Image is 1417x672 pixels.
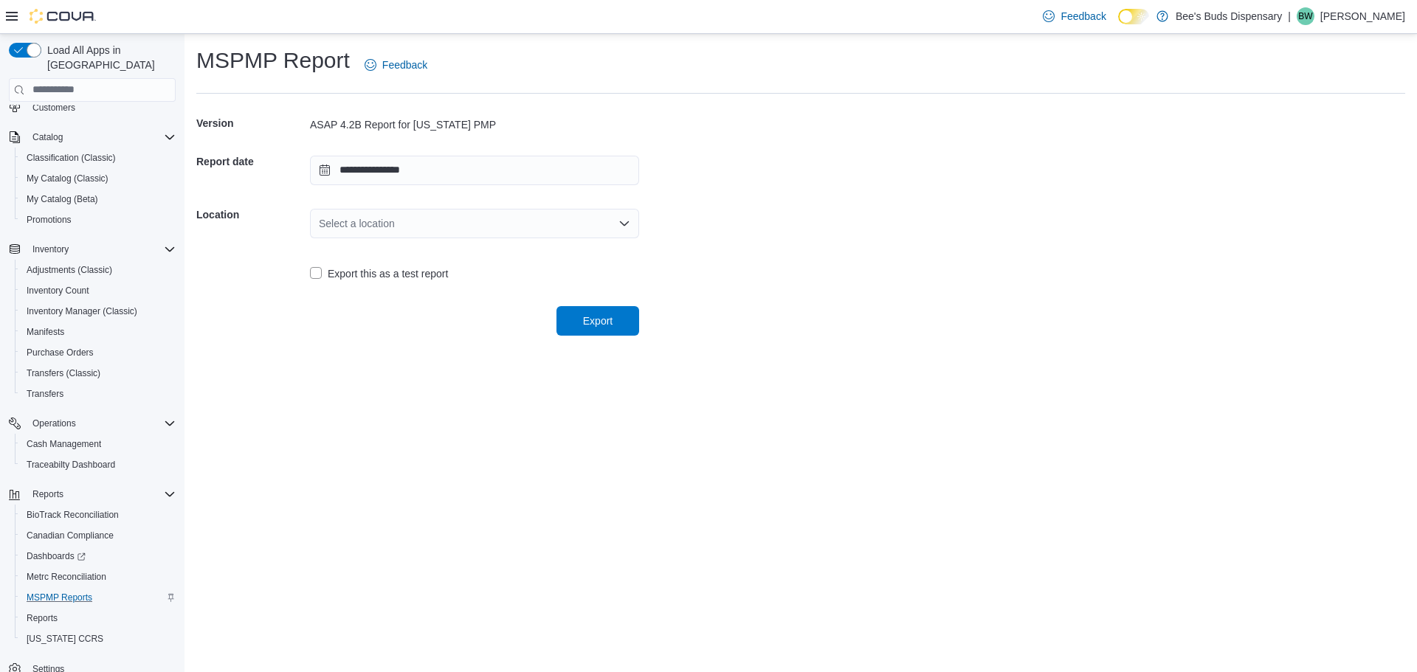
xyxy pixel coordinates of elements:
a: [US_STATE] CCRS [21,630,109,648]
span: Inventory [27,240,176,258]
a: Transfers (Classic) [21,364,106,382]
h5: Location [196,200,307,229]
a: Manifests [21,323,70,341]
span: Purchase Orders [21,344,176,361]
span: Dashboards [21,547,176,565]
span: Feedback [382,58,427,72]
span: Transfers (Classic) [21,364,176,382]
a: Adjustments (Classic) [21,261,118,279]
span: Transfers [27,388,63,400]
span: My Catalog (Beta) [21,190,176,208]
span: Load All Apps in [GEOGRAPHIC_DATA] [41,43,176,72]
a: Cash Management [21,435,107,453]
span: Customers [27,98,176,117]
a: Inventory Count [21,282,95,299]
span: Feedback [1061,9,1106,24]
h1: MSPMP Report [196,46,350,75]
span: Reports [21,609,176,627]
button: Reports [27,485,69,503]
a: Feedback [1037,1,1111,31]
button: Adjustments (Classic) [15,260,182,280]
span: BioTrack Reconciliation [27,509,119,521]
input: Press the down key to open a popover containing a calendar. [310,156,639,185]
span: Customers [32,102,75,114]
button: BioTrack Reconciliation [15,505,182,525]
span: Adjustments (Classic) [27,264,112,276]
a: Promotions [21,211,77,229]
span: Cash Management [21,435,176,453]
h5: Report date [196,147,307,176]
label: Export this as a test report [310,265,448,283]
button: Classification (Classic) [15,148,182,168]
button: MSPMP Reports [15,587,182,608]
a: Inventory Manager (Classic) [21,302,143,320]
a: Feedback [359,50,433,80]
button: Reports [3,484,182,505]
span: My Catalog (Classic) [27,173,108,184]
button: Catalog [3,127,182,148]
a: Customers [27,99,81,117]
button: Metrc Reconciliation [15,567,182,587]
button: Transfers (Classic) [15,363,182,384]
button: My Catalog (Beta) [15,189,182,209]
div: Bow Wilson [1297,7,1314,25]
div: ASAP 4.2B Report for [US_STATE] PMP [310,117,639,132]
span: Traceabilty Dashboard [27,459,115,471]
span: Canadian Compliance [21,527,176,544]
a: Transfers [21,385,69,403]
span: Adjustments (Classic) [21,261,176,279]
span: Inventory [32,243,69,255]
span: Dark Mode [1118,24,1119,25]
a: Metrc Reconciliation [21,568,112,586]
span: Catalog [32,131,63,143]
span: Catalog [27,128,176,146]
button: Reports [15,608,182,628]
span: Promotions [27,214,72,226]
span: Manifests [27,326,64,338]
span: MSPMP Reports [27,592,92,603]
a: Dashboards [21,547,92,565]
span: BW [1298,7,1312,25]
span: MSPMP Reports [21,589,176,606]
button: Export [556,306,639,336]
button: Cash Management [15,434,182,454]
button: Transfers [15,384,182,404]
img: Cova [30,9,96,24]
span: Manifests [21,323,176,341]
a: BioTrack Reconciliation [21,506,125,524]
span: My Catalog (Beta) [27,193,98,205]
span: Reports [27,612,58,624]
span: Dashboards [27,550,86,562]
span: Promotions [21,211,176,229]
button: My Catalog (Classic) [15,168,182,189]
span: My Catalog (Classic) [21,170,176,187]
button: Traceabilty Dashboard [15,454,182,475]
a: My Catalog (Beta) [21,190,104,208]
a: Classification (Classic) [21,149,122,167]
button: Open list of options [618,218,630,229]
span: Cash Management [27,438,101,450]
span: Inventory Manager (Classic) [21,302,176,320]
span: Traceabilty Dashboard [21,456,176,474]
a: My Catalog (Classic) [21,170,114,187]
span: Purchase Orders [27,347,94,358]
span: Operations [27,415,176,432]
p: [PERSON_NAME] [1320,7,1405,25]
input: Accessible screen reader label [319,215,320,232]
a: Purchase Orders [21,344,100,361]
button: Inventory Count [15,280,182,301]
span: Canadian Compliance [27,530,114,541]
button: Inventory [3,239,182,260]
span: Inventory Count [21,282,176,299]
span: Reports [32,488,63,500]
button: Promotions [15,209,182,230]
button: Operations [27,415,82,432]
button: [US_STATE] CCRS [15,628,182,649]
button: Purchase Orders [15,342,182,363]
a: MSPMP Reports [21,589,98,606]
span: BioTrack Reconciliation [21,506,176,524]
button: Customers [3,97,182,118]
span: Metrc Reconciliation [27,571,106,583]
span: Classification (Classic) [21,149,176,167]
p: | [1288,7,1291,25]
